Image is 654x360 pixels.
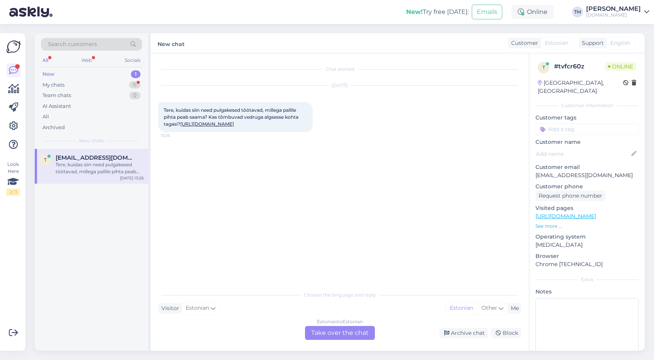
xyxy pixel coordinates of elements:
div: My chats [42,81,64,89]
div: [DATE] [158,82,521,89]
div: 1 [131,70,141,78]
input: Add name [536,150,630,158]
p: See more ... [535,223,639,230]
b: New! [406,8,423,15]
div: Extra [535,276,639,283]
div: Take over the chat [305,326,375,340]
div: Team chats [42,92,71,99]
div: Tere, kuidas siin need pulgakesed töötavad, millega pallile pihta peab saama? Kas tõmbuvad vedrug... [56,161,144,175]
span: Estonian [545,39,568,47]
div: [DOMAIN_NAME] [586,12,641,18]
p: [MEDICAL_DATA] [535,241,639,249]
div: Block [491,328,521,338]
p: Customer name [535,138,639,146]
div: Request phone number [535,191,605,201]
span: Online [605,62,636,71]
p: Browser [535,252,639,260]
span: Taal.tiiu@gmail.com [56,154,136,161]
span: New chats [79,137,104,144]
span: T [44,157,47,163]
div: AI Assistant [42,102,71,110]
span: Search customers [48,40,97,48]
span: t [542,65,545,70]
div: All [41,55,50,65]
div: 0 [129,92,141,99]
div: # tvfcr60z [554,62,605,71]
div: Socials [123,55,142,65]
div: Archived [42,124,65,131]
p: Chrome [TECHNICAL_ID] [535,260,639,268]
div: New [42,70,54,78]
div: Chat started [158,66,521,73]
div: Web [80,55,93,65]
label: New chat [158,38,185,48]
div: Me [508,304,519,312]
div: TM [572,7,583,17]
a: [URL][DOMAIN_NAME] [535,213,596,220]
span: Tere, kuidas siin need pulgakesed töötavad, millega pallile pihta peab saama? Kas tõmbuvad vedrug... [164,107,300,127]
div: All [42,113,49,121]
p: Operating system [535,233,639,241]
div: 2 / 3 [6,189,20,196]
span: Estonian [186,304,209,312]
div: Online [512,5,554,19]
p: Customer email [535,163,639,171]
div: [PERSON_NAME] [586,6,641,12]
span: 13:26 [161,133,190,138]
a: [URL][DOMAIN_NAME] [180,121,234,127]
div: [DATE] 13:26 [120,175,144,181]
div: Estonian [446,302,477,314]
div: Estonian to Estonian [317,318,363,325]
a: [PERSON_NAME][DOMAIN_NAME] [586,6,649,18]
input: Add a tag [535,123,639,135]
span: Other [481,304,497,311]
div: Try free [DATE]: [406,7,469,17]
span: English [610,39,630,47]
div: Archive chat [439,328,488,338]
div: Customer [508,39,538,47]
p: [EMAIL_ADDRESS][DOMAIN_NAME] [535,171,639,179]
p: Notes [535,288,639,296]
p: Customer tags [535,114,639,122]
div: Choose the language and reply [158,292,521,299]
p: Customer phone [535,183,639,191]
div: Support [579,39,604,47]
div: Visitor [158,304,179,312]
div: [GEOGRAPHIC_DATA], [GEOGRAPHIC_DATA] [538,79,623,95]
img: Askly Logo [6,39,21,54]
button: Emails [472,5,502,19]
div: Customer information [535,102,639,109]
div: Look Here [6,161,20,196]
p: Visited pages [535,204,639,212]
div: 11 [129,81,141,89]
